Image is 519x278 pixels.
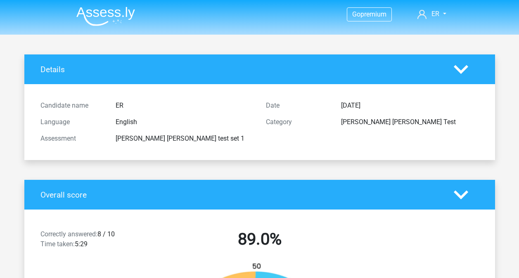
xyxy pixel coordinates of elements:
span: Time taken: [40,240,75,248]
a: Gopremium [347,9,391,20]
span: ER [431,10,439,18]
div: 8 / 10 5:29 [34,229,147,252]
div: English [109,117,260,127]
img: Assessly [76,7,135,26]
div: Category [260,117,335,127]
span: Go [352,10,360,18]
div: [PERSON_NAME] [PERSON_NAME] Test [335,117,485,127]
div: Date [260,101,335,111]
a: ER [414,9,449,19]
span: premium [360,10,386,18]
span: Correctly answered: [40,230,97,238]
h2: 89.0% [153,229,366,249]
div: [DATE] [335,101,485,111]
div: ER [109,101,260,111]
h4: Details [40,65,441,74]
div: Assessment [34,134,109,144]
h4: Overall score [40,190,441,200]
div: Language [34,117,109,127]
div: Candidate name [34,101,109,111]
div: [PERSON_NAME] [PERSON_NAME] test set 1 [109,134,260,144]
